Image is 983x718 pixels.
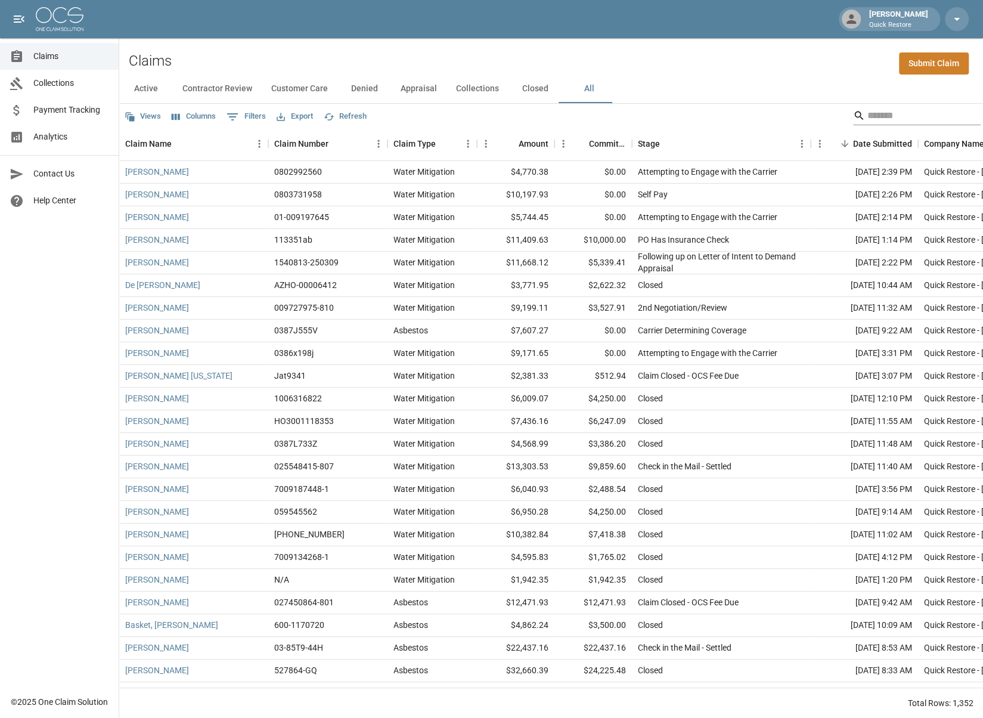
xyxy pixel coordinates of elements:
div: 1006316822 [274,392,322,404]
div: Water Mitigation [393,256,455,268]
div: Water Mitigation [393,551,455,563]
div: Closed [638,664,663,676]
a: [PERSON_NAME] [125,664,189,676]
div: [DATE] 3:07 PM [811,365,918,388]
div: $4,568.99 [477,433,554,456]
div: Date Submitted [853,127,912,160]
div: $9,171.65 [477,342,554,365]
button: Denied [337,75,391,103]
div: Water Mitigation [393,370,455,382]
div: $2,488.54 [554,478,632,501]
div: $9,859.60 [554,456,632,478]
div: [DATE] 3:31 PM [811,342,918,365]
div: Closed [638,438,663,450]
div: Attempting to Engage with the Carrier [638,347,777,359]
span: Contact Us [33,168,109,180]
div: $2,622.32 [554,274,632,297]
button: Sort [502,135,519,152]
div: Closed [638,415,663,427]
div: $4,862.24 [477,614,554,637]
div: $0.00 [554,206,632,229]
div: 113351ab [274,234,312,246]
div: [DATE] 2:39 PM [811,161,918,184]
div: Closed [638,574,663,586]
div: Water Mitigation [393,460,455,472]
div: Date Submitted [811,127,918,160]
div: [DATE] 9:22 AM [811,320,918,342]
div: $4,250.00 [554,388,632,410]
div: [DATE] 1:20 PM [811,569,918,592]
div: $3,527.91 [554,297,632,320]
a: [PERSON_NAME] [125,324,189,336]
div: Closed [638,392,663,404]
a: [PERSON_NAME] [US_STATE] [125,370,232,382]
div: $4,250.00 [554,501,632,524]
button: Sort [328,135,345,152]
div: Water Mitigation [393,188,455,200]
div: [DATE] 10:44 AM [811,274,918,297]
a: [PERSON_NAME] [125,460,189,472]
div: $0.00 [554,161,632,184]
div: 0802992560 [274,166,322,178]
button: Sort [572,135,589,152]
div: $0.00 [554,320,632,342]
div: 059545562 [274,506,317,518]
div: 1540813-250309 [274,256,339,268]
button: Views [122,107,164,126]
div: [DATE] 11:02 AM [811,524,918,546]
a: [PERSON_NAME] [125,551,189,563]
div: Asbestos [393,619,428,631]
div: [DATE] 8:53 AM [811,637,918,660]
div: Water Mitigation [393,574,455,586]
div: Jat9341 [274,370,306,382]
div: Amount [477,127,554,160]
div: $9,650.00 [554,682,632,705]
div: $24,225.48 [554,660,632,682]
button: Export [274,107,316,126]
button: Closed [508,75,562,103]
div: [DATE] 2:26 PM [811,184,918,206]
a: [PERSON_NAME] [125,483,189,495]
button: Select columns [169,107,219,126]
div: $3,386.20 [554,433,632,456]
div: 0803731958 [274,188,322,200]
button: Refresh [321,107,370,126]
div: $22,437.16 [554,637,632,660]
div: [DATE] 9:14 AM [811,501,918,524]
button: Customer Care [262,75,337,103]
div: $2,381.33 [477,365,554,388]
div: HO3001118353 [274,415,334,427]
div: 027450864-801 [274,596,334,608]
div: Claim Type [393,127,436,160]
a: [PERSON_NAME] [125,506,189,518]
span: Help Center [33,194,109,207]
div: $4,770.38 [477,161,554,184]
div: Closed [638,483,663,495]
div: Closed [638,687,663,699]
button: Show filters [224,107,269,126]
div: Closed [638,279,663,291]
button: Menu [459,135,477,153]
a: Submit Claim [899,52,969,75]
div: $7,607.27 [477,320,554,342]
div: Check in the Mail - Settled [638,642,731,654]
div: 03-85T9-44H [274,642,323,654]
div: [DATE] 12:10 PM [811,388,918,410]
div: $5,339.41 [554,252,632,274]
div: 009727975-810 [274,302,334,314]
button: Contractor Review [173,75,262,103]
div: Water Mitigation [393,528,455,540]
div: $9,199.11 [477,297,554,320]
div: Water Mitigation [393,302,455,314]
div: $13,303.53 [477,456,554,478]
div: $10,197.93 [477,184,554,206]
div: [DATE] 2:22 PM [811,252,918,274]
button: open drawer [7,7,31,31]
div: [DATE] 2:14 PM [811,206,918,229]
button: Menu [370,135,387,153]
div: Claim Number [268,127,387,160]
div: 7009134268-1 [274,551,329,563]
div: $11,409.63 [477,229,554,252]
div: [DATE] 9:42 AM [811,592,918,614]
div: Water Mitigation [393,279,455,291]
